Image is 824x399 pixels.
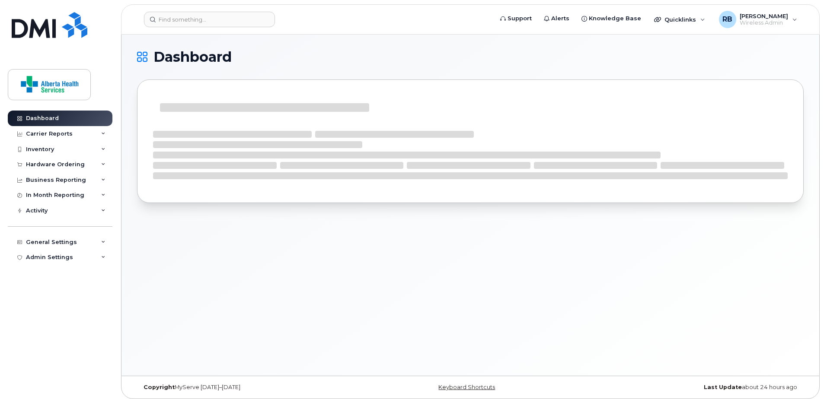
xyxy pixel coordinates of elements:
[153,51,232,63] span: Dashboard
[581,384,804,391] div: about 24 hours ago
[144,384,175,390] strong: Copyright
[438,384,495,390] a: Keyboard Shortcuts
[704,384,742,390] strong: Last Update
[137,384,359,391] div: MyServe [DATE]–[DATE]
